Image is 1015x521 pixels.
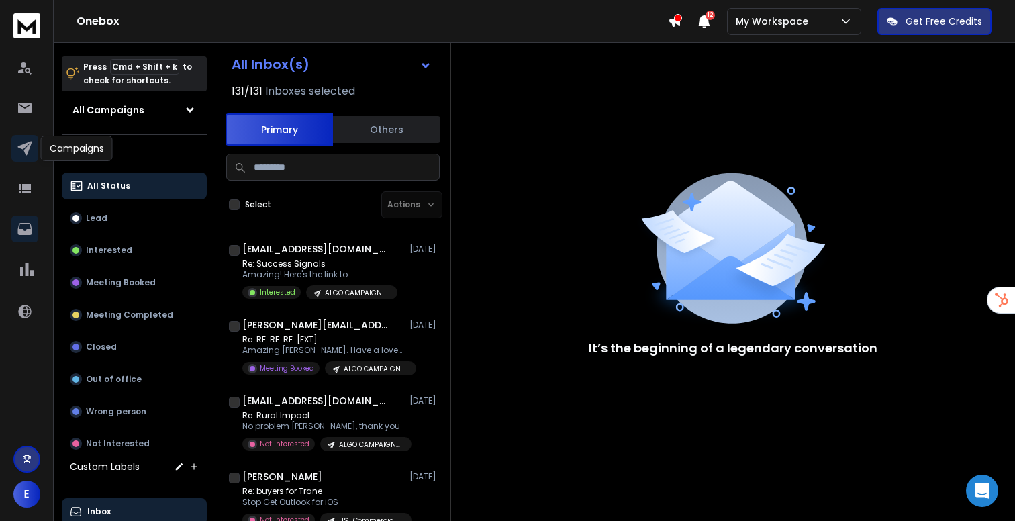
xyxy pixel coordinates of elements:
p: Meeting Booked [260,363,314,373]
p: Re: RE: RE: RE: [EXT] [242,334,403,345]
p: All Status [87,181,130,191]
h3: Custom Labels [70,460,140,473]
img: logo [13,13,40,38]
span: Cmd + Shift + k [110,59,179,75]
p: Press to check for shortcuts. [83,60,192,87]
p: My Workspace [736,15,814,28]
p: Meeting Completed [86,310,173,320]
p: ALGO CAMPAIGN- US HIGH TICKET [339,440,403,450]
h1: All Inbox(s) [232,58,309,71]
p: [DATE] [409,320,440,330]
button: Wrong person [62,398,207,425]
h1: [PERSON_NAME] [242,470,322,483]
p: Lead [86,213,107,224]
p: ALGO CAMPAIGN- US HIGH TICKET [325,288,389,298]
h1: All Campaigns [72,103,144,117]
p: Wrong person [86,406,146,417]
p: [DATE] [409,244,440,254]
p: Stop Get Outlook for iOS [242,497,403,508]
p: No problem [PERSON_NAME], thank you [242,421,403,432]
p: Closed [86,342,117,352]
button: All Inbox(s) [221,51,442,78]
h3: Filters [62,146,207,164]
h1: Onebox [77,13,668,30]
p: Re: Success Signals [242,258,397,269]
button: Meeting Completed [62,301,207,328]
p: Out of office [86,374,142,385]
p: [DATE] [409,471,440,482]
p: [DATE] [409,395,440,406]
p: Get Free Credits [906,15,982,28]
p: Interested [260,287,295,297]
button: E [13,481,40,508]
button: All Status [62,173,207,199]
p: Amazing! Here's the link to [242,269,397,280]
h1: [EMAIL_ADDRESS][DOMAIN_NAME] [242,394,390,408]
p: Re: buyers for Trane [242,486,403,497]
span: 131 / 131 [232,83,262,99]
button: Closed [62,334,207,361]
p: Not Interested [260,439,309,449]
p: Inbox [87,506,111,517]
p: Meeting Booked [86,277,156,288]
button: Lead [62,205,207,232]
button: Primary [226,113,333,146]
h1: [EMAIL_ADDRESS][DOMAIN_NAME] [242,242,390,256]
h1: [PERSON_NAME][EMAIL_ADDRESS][PERSON_NAME][DOMAIN_NAME] +1 [242,318,390,332]
span: 12 [706,11,715,20]
button: Others [333,115,440,144]
p: Interested [86,245,132,256]
p: ALGO CAMPAIGN- US HIGH TICKET [344,364,408,374]
button: Meeting Booked [62,269,207,296]
h3: Inboxes selected [265,83,355,99]
p: It’s the beginning of a legendary conversation [589,339,877,358]
div: Open Intercom Messenger [966,475,998,507]
button: Out of office [62,366,207,393]
button: Interested [62,237,207,264]
button: Not Interested [62,430,207,457]
p: Re: Rural Impact [242,410,403,421]
p: Not Interested [86,438,150,449]
label: Select [245,199,271,210]
button: Get Free Credits [877,8,992,35]
p: Amazing [PERSON_NAME]. Have a lovely [242,345,403,356]
button: All Campaigns [62,97,207,124]
div: Campaigns [41,136,113,161]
